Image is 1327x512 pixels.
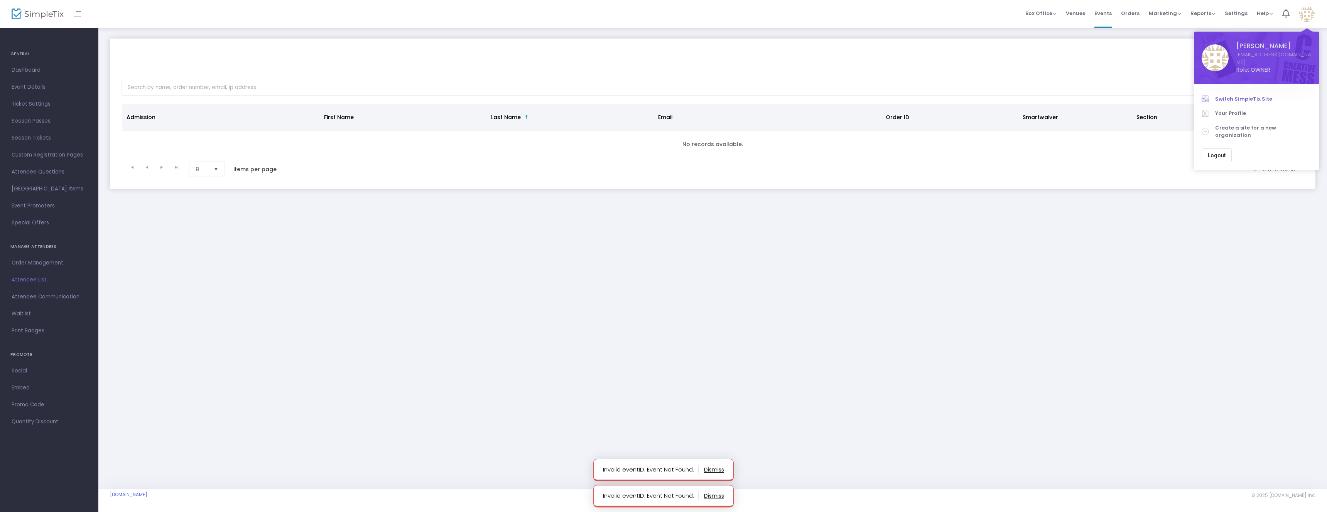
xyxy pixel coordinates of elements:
[12,99,87,109] span: Ticket Settings
[12,400,87,410] span: Promo Code
[12,167,87,177] span: Attendee Questions
[1236,41,1312,51] span: [PERSON_NAME]
[704,463,724,476] button: dismiss
[127,113,155,121] span: Admission
[603,490,699,502] p: Invalid eventID. Event Not Found.
[12,326,87,336] span: Print Badges
[1202,92,1312,106] a: Switch SimpleTix Site
[12,258,87,268] span: Order Management
[658,113,673,121] span: Email
[12,218,87,228] span: Special Offers
[1208,152,1226,158] span: Logout
[1236,51,1312,66] a: [EMAIL_ADDRESS][DOMAIN_NAME]
[12,383,87,393] span: Embed
[1190,10,1216,17] span: Reports
[12,133,87,143] span: Season Tickets
[122,104,1303,158] div: Data table
[10,46,88,62] h4: GENERAL
[1215,95,1312,103] span: Switch SimpleTix Site
[1257,10,1273,17] span: Help
[1251,492,1315,499] span: © 2025 [DOMAIN_NAME] Inc.
[12,201,87,211] span: Event Promoters
[122,131,1303,158] td: No records available.
[886,113,909,121] span: Order ID
[211,162,221,177] button: Select
[1018,104,1132,131] th: Smartwaiver
[1202,106,1312,121] a: Your Profile
[1225,3,1248,23] span: Settings
[1202,148,1232,162] button: Logout
[12,82,87,92] span: Event Details
[293,162,1295,177] kendo-pager-info: 0 - 0 of 0 items
[1094,3,1112,23] span: Events
[12,184,87,194] span: [GEOGRAPHIC_DATA] Items
[12,116,87,126] span: Season Passes
[523,114,530,120] span: Sortable
[1025,10,1057,17] span: Box Office
[110,492,147,498] a: [DOMAIN_NAME]
[324,113,354,121] span: First Name
[12,292,87,302] span: Attendee Communication
[1215,109,1312,117] span: Your Profile
[233,165,277,173] label: items per page
[1066,3,1085,23] span: Venues
[12,417,87,427] span: Quantity Discount
[1149,10,1181,17] span: Marketing
[1236,66,1312,74] span: Role: OWNER
[1215,124,1312,139] span: Create a site for a new organization
[1121,3,1140,23] span: Orders
[1202,121,1312,143] a: Create a site for a new organization
[10,239,88,254] h4: MANAGE ATTENDEES
[704,490,724,502] button: dismiss
[196,165,208,173] span: 8
[10,347,88,362] h4: PROMOTE
[12,275,87,285] span: Attendee List
[12,150,87,160] span: Custom Registration Pages
[122,80,1243,96] input: Search by name, order number, email, ip address
[603,463,699,476] p: Invalid eventID. Event Not Found.
[12,65,87,75] span: Dashboard
[1136,113,1157,121] span: Section
[12,309,87,319] span: Waitlist
[12,366,87,376] span: Social
[491,113,521,121] span: Last Name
